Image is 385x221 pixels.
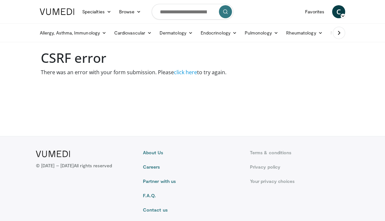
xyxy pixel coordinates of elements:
a: Dermatology [156,26,197,39]
a: Careers [143,164,242,170]
a: Partner with us [143,178,242,185]
a: Specialties [78,5,115,18]
input: Search topics, interventions [152,4,233,20]
a: Rheumatology [282,26,327,39]
a: Endocrinology [197,26,241,39]
a: Cardiovascular [110,26,156,39]
a: Terms & conditions [250,149,349,156]
a: Browse [115,5,145,18]
img: VuMedi Logo [40,8,74,15]
h1: CSRF error [41,50,344,66]
p: There was an error with your form submission. Please to try again. [41,68,344,76]
a: F.A.Q. [143,192,242,199]
a: Privacy policy [250,164,349,170]
a: Allergy, Asthma, Immunology [36,26,110,39]
a: Contact us [143,207,242,213]
a: Favorites [301,5,328,18]
a: Pulmonology [241,26,282,39]
a: About Us [143,149,242,156]
span: All rights reserved [74,163,112,168]
a: C [332,5,345,18]
a: Your privacy choices [250,178,349,185]
img: VuMedi Logo [36,151,70,157]
p: © [DATE] – [DATE] [36,162,112,169]
a: click here [174,69,197,76]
